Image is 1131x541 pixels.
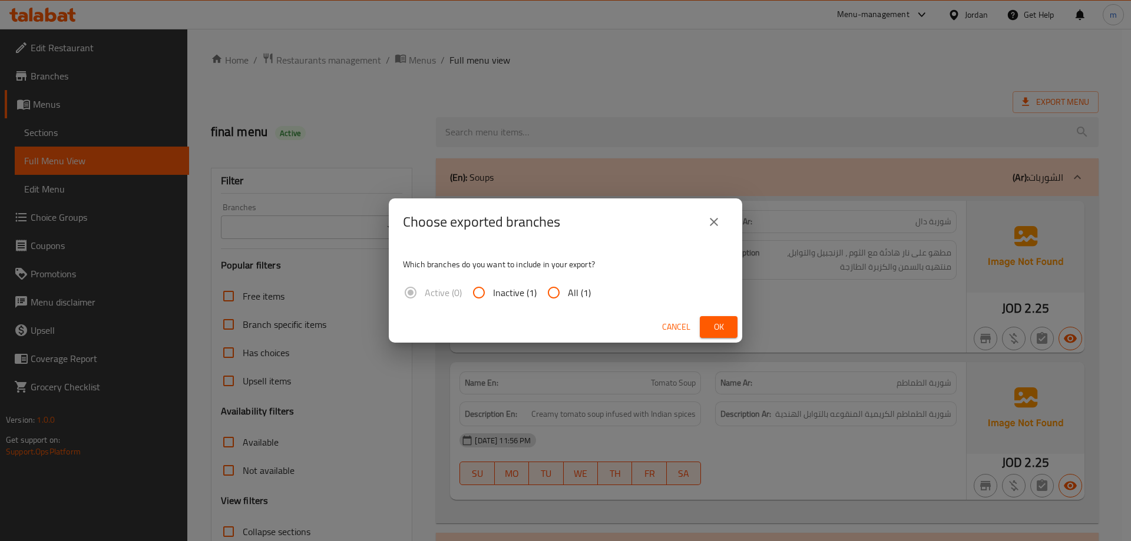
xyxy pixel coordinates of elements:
span: Inactive (1) [493,286,537,300]
span: All (1) [568,286,591,300]
span: Cancel [662,320,690,334]
span: Ok [709,320,728,334]
button: Ok [700,316,738,338]
p: Which branches do you want to include in your export? [403,258,728,270]
span: Active (0) [425,286,462,300]
button: close [700,208,728,236]
h2: Choose exported branches [403,213,560,231]
button: Cancel [657,316,695,338]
